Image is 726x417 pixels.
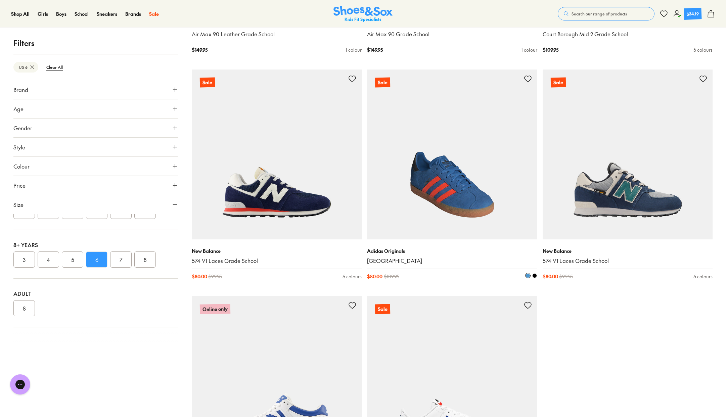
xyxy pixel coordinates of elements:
span: $ 99.95 [209,273,222,280]
a: Sneakers [97,10,117,17]
a: Sale [149,10,159,17]
span: $ 109.95 [384,273,399,280]
iframe: Gorgias live chat messenger [7,372,34,397]
div: 6 colours [343,273,362,280]
span: Brand [13,86,28,94]
a: School [75,10,89,17]
span: $ 80.00 [543,273,558,280]
span: Age [13,105,24,113]
img: SNS_Logo_Responsive.svg [333,6,393,22]
span: Search our range of products [572,11,627,17]
button: Price [13,176,178,195]
a: Shop All [11,10,30,17]
div: 1 colour [346,46,362,53]
button: Size [13,195,178,214]
a: Air Max 90 Leather Grade School [192,31,362,38]
div: 1 colour [521,46,537,53]
a: [GEOGRAPHIC_DATA] [367,257,537,265]
span: $ 80.00 [192,273,207,280]
p: Sale [375,78,390,87]
button: 4 [38,251,59,268]
span: $ 109.95 [543,46,558,53]
p: Filters [13,38,178,49]
a: Girls [38,10,48,17]
btn: Clear All [41,61,68,73]
span: $ 149.95 [367,46,383,53]
button: Brand [13,80,178,99]
div: 5 colours [693,46,713,53]
button: Search our range of products [558,7,654,20]
button: Age [13,99,178,118]
p: Sale [199,77,215,87]
a: 574 V1 Laces Grade School [192,257,362,265]
button: 8 [134,251,156,268]
button: 7 [110,251,132,268]
button: 8 [13,300,35,316]
span: Colour [13,162,30,170]
a: Sale [543,69,713,240]
p: Online only [199,304,230,314]
div: 6 colours [693,273,713,280]
div: Adult [13,289,178,297]
a: Sale [367,69,537,240]
button: Colour [13,157,178,176]
a: Court Borough Mid 2 Grade School [543,31,713,38]
p: New Balance [192,247,362,254]
button: 6 [86,251,107,268]
a: Air Max 90 Grade School [367,31,537,38]
span: $ 99.95 [559,273,573,280]
span: Size [13,200,24,208]
p: Sale [375,304,390,314]
p: Adidas Originals [367,247,537,254]
div: $34.19 [687,10,699,17]
button: 3 [13,251,35,268]
a: Boys [56,10,66,17]
span: Style [13,143,25,151]
p: Sale [550,77,565,87]
button: Gender [13,119,178,137]
div: 8+ Years [13,241,178,249]
btn: US 6 [13,62,38,73]
span: Price [13,181,26,189]
a: Sale [192,69,362,240]
p: New Balance [543,247,713,254]
button: Style [13,138,178,156]
a: Shoes & Sox [333,6,393,22]
a: 574 V1 Laces Grade School [543,257,713,265]
span: Gender [13,124,32,132]
span: $ 80.00 [367,273,382,280]
span: $ 149.95 [192,46,208,53]
a: Brands [125,10,141,17]
button: 5 [62,251,83,268]
a: $34.19 [673,8,701,19]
